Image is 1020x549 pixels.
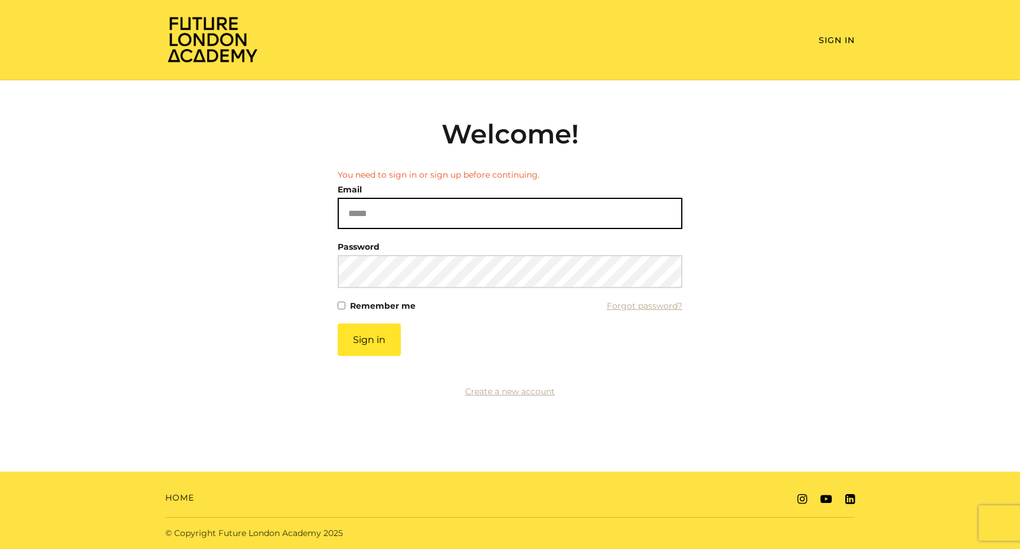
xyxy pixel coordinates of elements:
li: You need to sign in or sign up before continuing. [338,169,682,181]
img: Home Page [165,15,260,63]
a: Sign In [819,35,855,45]
label: Remember me [350,298,416,314]
button: Sign in [338,323,401,356]
a: Home [165,492,194,504]
div: © Copyright Future London Academy 2025 [156,527,510,540]
a: Create a new account [465,386,555,397]
label: Email [338,181,362,198]
h2: Welcome! [338,118,682,150]
label: Password [338,238,380,255]
a: Forgot password? [607,298,682,314]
